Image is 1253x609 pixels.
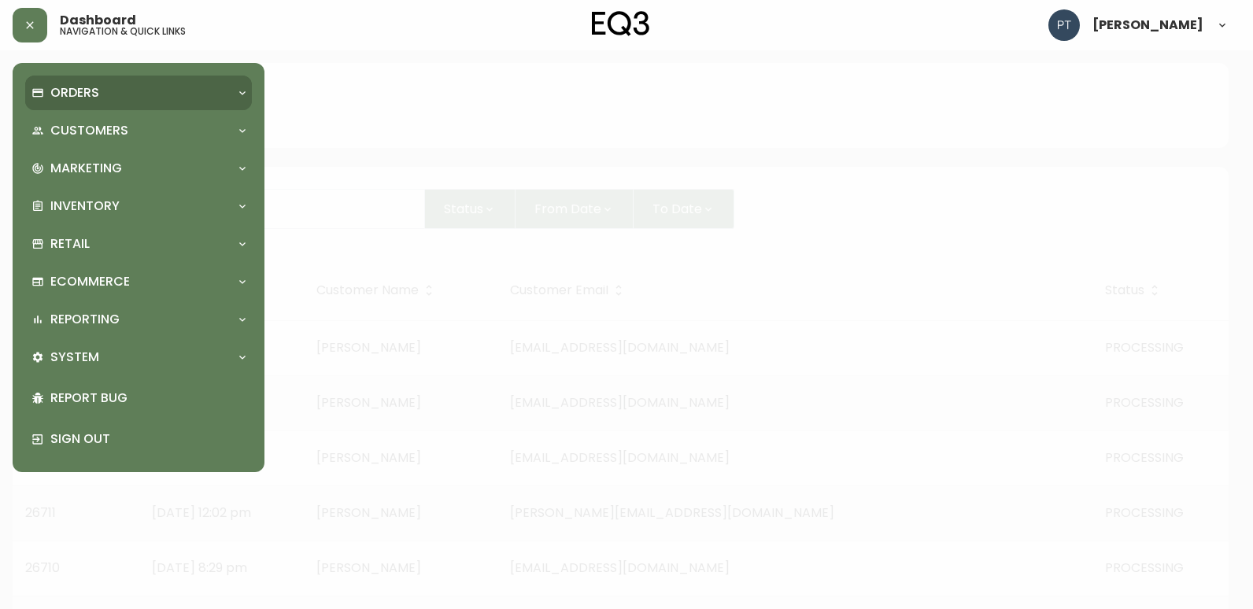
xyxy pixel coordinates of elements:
p: Customers [50,122,128,139]
p: System [50,349,99,366]
p: Marketing [50,160,122,177]
p: Inventory [50,197,120,215]
img: 986dcd8e1aab7847125929f325458823 [1048,9,1080,41]
h5: navigation & quick links [60,27,186,36]
p: Report Bug [50,389,246,407]
span: [PERSON_NAME] [1092,19,1203,31]
p: Reporting [50,311,120,328]
div: Orders [25,76,252,110]
div: Reporting [25,302,252,337]
p: Orders [50,84,99,101]
div: Report Bug [25,378,252,419]
div: Inventory [25,189,252,223]
p: Retail [50,235,90,253]
img: logo [592,11,650,36]
div: Customers [25,113,252,148]
div: Marketing [25,151,252,186]
span: Dashboard [60,14,136,27]
div: Sign Out [25,419,252,460]
div: Retail [25,227,252,261]
p: Sign Out [50,430,246,448]
div: Ecommerce [25,264,252,299]
div: System [25,340,252,375]
p: Ecommerce [50,273,130,290]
